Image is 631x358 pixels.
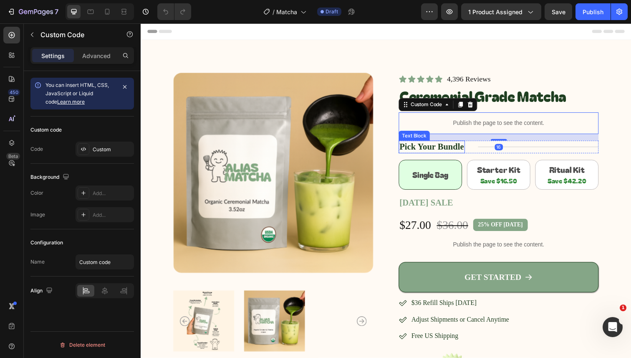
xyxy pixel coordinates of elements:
div: Text Block [265,111,293,119]
h2: [DATE] SALE [263,177,467,190]
div: Custom Code [274,79,309,87]
div: Custom code [30,126,62,134]
div: Delete element [59,340,105,350]
pre: 25% OFF [DATE] [339,200,395,212]
button: 1 product assigned [461,3,541,20]
p: Custom Code [40,30,111,40]
span: / [273,8,275,16]
div: Publish [583,8,603,16]
div: Code [30,145,43,153]
div: Align [30,285,54,297]
div: $27.00 [263,197,297,215]
p: Adjust Shipments or Cancel Anytime [276,298,376,307]
span: Matcha [276,8,297,16]
div: Name [30,258,45,266]
button: 7 [3,3,62,20]
div: GET STARTED [331,254,389,265]
span: 1 [620,305,626,311]
button: Delete element [30,338,134,352]
p: 7 [55,7,58,17]
h2: Single Bag [277,149,315,161]
div: Add... [93,190,132,197]
div: Background [30,172,71,183]
span: 1 product assigned [468,8,522,16]
button: Carousel Next Arrow [221,299,231,309]
div: Color [30,189,43,197]
div: Custom [93,146,132,153]
div: Configuration [30,239,63,246]
div: Beta [6,153,20,160]
p: Publish the page to see the content. [263,222,467,231]
iframe: Intercom live chat [603,317,623,337]
div: 450 [8,89,20,96]
div: Add... [93,211,132,219]
button: GET STARTED [263,244,467,275]
span: Draft [326,8,338,15]
div: 16 [361,123,370,130]
button: Publish [575,3,611,20]
p: Free US Shipping [276,315,376,324]
p: Pick Your Bundle [264,121,330,132]
p: Settings [41,51,65,60]
div: Undo/Redo [157,3,191,20]
span: Save [552,8,565,15]
p: Publish the page to see the content. [263,98,467,107]
div: Image [30,211,45,218]
span: You can insert HTML, CSS, JavaScript or Liquid code [45,82,109,105]
div: $36.00 [301,197,335,215]
a: Learn more [57,99,85,105]
h1: Ceremonial Grade Matcha [263,63,467,84]
button: Save [545,3,572,20]
iframe: Design area [141,23,631,358]
p: 4,396 Reviews [313,51,357,63]
p: $36 Refill Ships [DATE] [276,281,376,290]
p: Advanced [82,51,111,60]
